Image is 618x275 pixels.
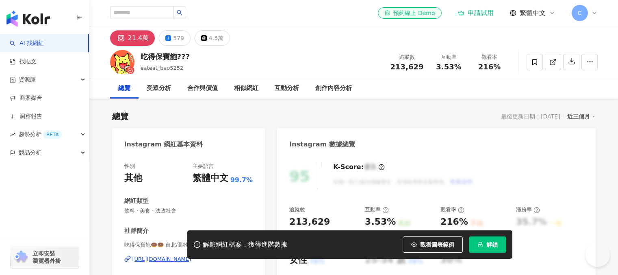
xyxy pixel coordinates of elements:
div: 其他 [124,172,142,185]
div: 觀看率 [440,206,464,213]
div: 最後更新日期：[DATE] [501,113,560,120]
a: 預約線上 Demo [378,7,441,19]
div: 觀看率 [474,53,505,61]
div: 互動分析 [275,84,299,93]
div: 21.4萬 [128,32,149,44]
div: 繁體中文 [193,172,228,185]
div: 互動率 [365,206,389,213]
div: 社群簡介 [124,227,149,235]
a: 商案媒合 [10,94,42,102]
span: C [578,9,582,17]
span: 繁體中文 [520,9,546,17]
div: Instagram 網紅基本資料 [124,140,203,149]
div: 216% [440,216,468,228]
span: 資源庫 [19,71,36,89]
div: 解鎖網紅檔案，獲得進階數據 [203,241,287,249]
button: 解鎖 [469,236,506,253]
div: [URL][DOMAIN_NAME] [132,256,191,263]
a: 找貼文 [10,58,37,66]
div: 4.5萬 [209,32,223,44]
div: 合作與價值 [187,84,218,93]
div: 主要語言 [193,163,214,170]
button: 579 [159,30,191,46]
span: 3.53% [436,63,461,71]
div: 女性 [289,254,307,266]
div: 總覽 [118,84,130,93]
div: 213,629 [289,216,330,228]
span: 競品分析 [19,144,41,162]
div: 吃得保寶飽??? [141,52,190,62]
div: 漲粉率 [516,206,540,213]
a: 申請試用 [458,9,494,17]
span: 99.7% [230,176,253,185]
button: 4.5萬 [195,30,230,46]
div: 579 [173,32,184,44]
span: 立即安裝 瀏覽器外掛 [33,250,61,264]
div: 追蹤數 [289,206,305,213]
div: Instagram 數據總覽 [289,140,355,149]
span: 解鎖 [486,241,498,248]
div: K-Score : [333,163,385,172]
span: 216% [478,63,501,71]
div: 近三個月 [567,111,596,122]
div: 預約線上 Demo [384,9,435,17]
img: KOL Avatar [110,50,134,74]
span: 飲料 · 美食 · 法政社會 [124,207,253,215]
a: 洞察報告 [10,112,42,120]
a: chrome extension立即安裝 瀏覽器外掛 [11,246,79,268]
span: eateat_bao5252 [141,65,184,71]
div: 總覽 [112,111,128,122]
img: chrome extension [13,251,29,264]
div: BETA [43,131,62,139]
div: 互動率 [434,53,464,61]
img: logo [7,11,50,27]
button: 21.4萬 [110,30,155,46]
span: search [177,10,182,15]
div: 創作內容分析 [315,84,352,93]
button: 觀看圖表範例 [403,236,463,253]
div: 受眾分析 [147,84,171,93]
a: [URL][DOMAIN_NAME] [124,256,253,263]
span: 趨勢分析 [19,125,62,144]
div: 網紅類型 [124,197,149,205]
div: 追蹤數 [390,53,424,61]
a: searchAI 找網紅 [10,39,44,47]
div: 3.53% [365,216,396,228]
div: 性別 [124,163,135,170]
div: 相似網紅 [234,84,258,93]
span: 觀看圖表範例 [420,241,454,248]
span: 213,629 [390,62,424,71]
span: rise [10,132,15,137]
span: lock [477,242,483,247]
